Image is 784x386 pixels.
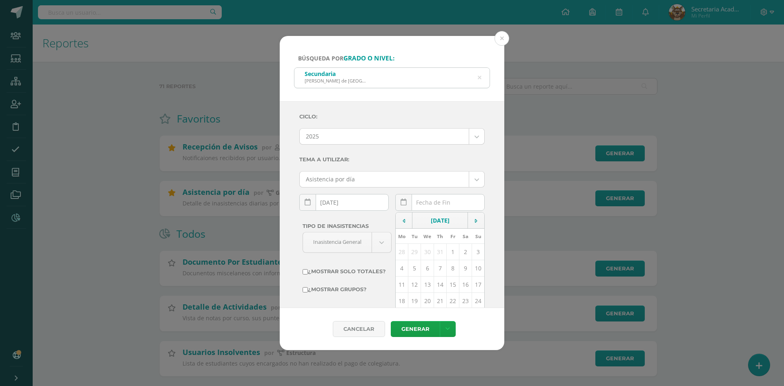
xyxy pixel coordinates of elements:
[306,129,463,144] span: 2025
[396,276,408,292] td: 11
[434,292,446,309] td: 21
[333,321,385,337] div: Cancelar
[434,276,446,292] td: 14
[459,260,472,276] td: 9
[408,243,421,260] td: 29
[396,194,484,210] input: Fecha de Fin
[298,54,394,62] span: Búsqueda por
[303,221,392,232] label: Tipo de Inasistencias
[446,292,459,309] td: 22
[421,260,434,276] td: 6
[303,284,392,295] label: ¿Mostrar grupos?
[421,243,434,260] td: 30
[472,260,485,276] td: 10
[408,260,421,276] td: 5
[472,276,485,292] td: 17
[396,260,408,276] td: 4
[472,229,485,244] th: Su
[305,70,368,78] div: Secundaria
[300,129,484,144] a: 2025
[396,243,408,260] td: 28
[313,232,361,252] span: Inasistencia General
[459,243,472,260] td: 2
[446,243,459,260] td: 1
[446,276,459,292] td: 15
[303,269,308,274] input: ¿Mostrar solo totales?
[300,172,484,187] a: Asistencia por día
[408,292,421,309] td: 19
[459,229,472,244] th: Sa
[472,243,485,260] td: 3
[421,292,434,309] td: 20
[396,292,408,309] td: 18
[472,292,485,309] td: 24
[306,172,463,187] span: Asistencia por día
[303,232,391,252] a: Inasistencia General
[421,276,434,292] td: 13
[408,229,421,244] th: Tu
[305,78,368,84] div: [PERSON_NAME] de [GEOGRAPHIC_DATA]
[434,260,446,276] td: 7
[294,68,490,88] input: ej. Primero primaria, etc.
[299,108,485,125] label: Ciclo:
[343,54,394,62] strong: grado o nivel:
[396,229,408,244] th: Mo
[459,276,472,292] td: 16
[421,229,434,244] th: We
[303,266,392,277] label: ¿Mostrar solo totales?
[391,321,440,337] a: Generar
[412,212,468,229] td: [DATE]
[494,31,509,46] button: Close (Esc)
[459,292,472,309] td: 23
[299,151,485,168] label: Tema a Utilizar:
[303,287,308,292] input: ¿Mostrar grupos?
[446,260,459,276] td: 8
[434,243,446,260] td: 31
[446,229,459,244] th: Fr
[408,276,421,292] td: 12
[434,229,446,244] th: Th
[300,194,388,210] input: Fecha de inicio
